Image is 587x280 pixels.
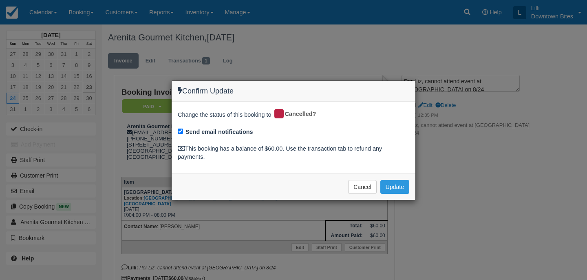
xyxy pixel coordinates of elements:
[178,87,409,96] h4: Confirm Update
[273,108,322,121] div: Cancelled?
[178,144,409,161] div: This booking has a balance of $60.00. Use the transaction tab to refund any payments.
[185,128,253,136] label: Send email notifications
[178,111,271,121] span: Change the status of this booking to
[348,180,377,194] button: Cancel
[380,180,409,194] button: Update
